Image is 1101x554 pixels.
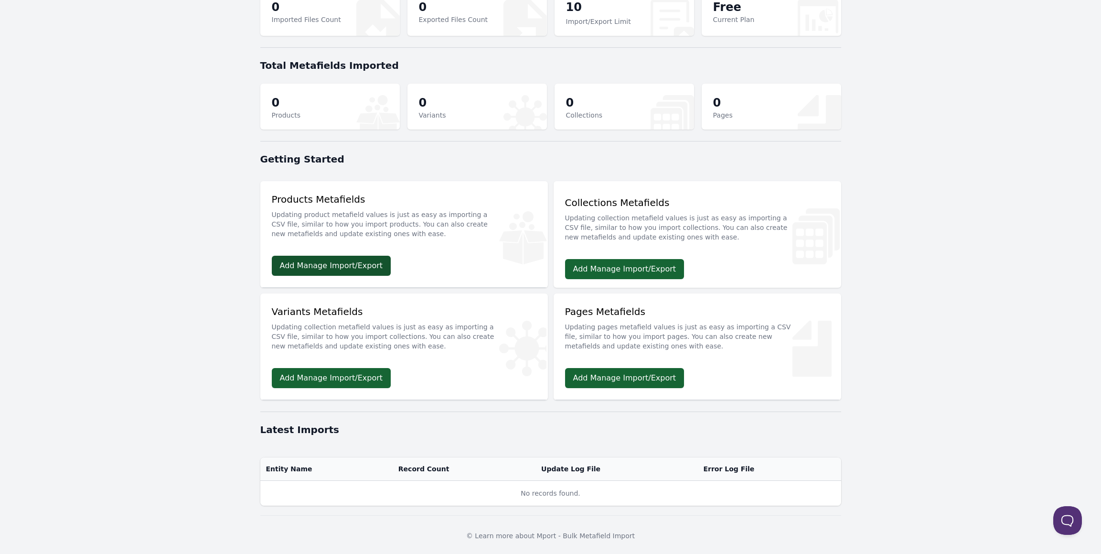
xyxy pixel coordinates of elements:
td: No records found. [260,481,841,506]
p: Updating collection metafield values is just as easy as importing a CSV file, similar to how you ... [565,209,830,242]
p: Exported Files Count [419,15,488,24]
p: Updating product metafield values is just as easy as importing a CSV file, similar to how you imp... [272,206,536,239]
p: 0 [419,95,446,110]
p: Import/Export Limit [566,17,631,26]
a: Add Manage Import/Export [565,259,684,279]
iframe: Toggle Customer Support [1053,506,1082,535]
a: Add Manage Import/Export [272,368,391,388]
p: Updating pages metafield values is just as easy as importing a CSV file, similar to how you impor... [565,318,830,351]
div: Collections Metafields [565,196,830,248]
a: Mport - Bulk Metafield Import [537,532,635,540]
p: Pages [713,110,733,120]
h1: Total Metafields Imported [260,59,841,72]
p: 0 [713,95,733,110]
div: Products Metafields [272,193,536,244]
span: © Learn more about [466,532,534,540]
p: Products [272,110,300,120]
div: Variants Metafields [272,305,536,357]
th: Update Log File [535,457,697,481]
p: Current Plan [713,15,755,24]
div: Pages Metafields [565,305,830,357]
th: Error Log File [697,457,841,481]
a: Add Manage Import/Export [272,256,391,276]
th: Entity Name [260,457,393,481]
p: 0 [566,95,603,110]
h1: Latest Imports [260,423,841,436]
h1: Getting Started [260,152,841,166]
p: Updating collection metafield values is just as easy as importing a CSV file, similar to how you ... [272,318,536,351]
th: Record Count [393,457,535,481]
p: 0 [272,95,300,110]
p: Variants [419,110,446,120]
p: Collections [566,110,603,120]
p: Imported Files Count [272,15,341,24]
a: Add Manage Import/Export [565,368,684,388]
